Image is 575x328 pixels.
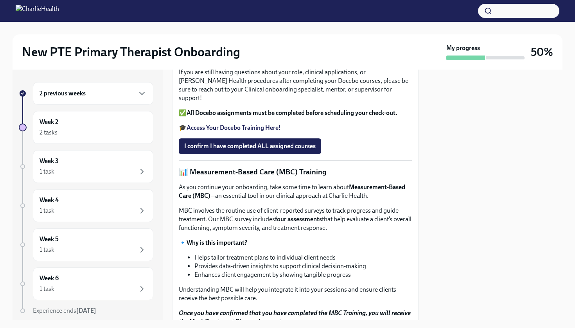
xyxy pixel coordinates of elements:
[187,239,247,246] strong: Why is this important?
[179,285,412,303] p: Understanding MBC will help you integrate it into your sessions and ensure clients receive the be...
[531,45,553,59] h3: 50%
[40,157,59,165] h6: Week 3
[40,206,54,215] div: 1 task
[179,183,412,200] p: As you continue your onboarding, take some time to learn about —an essential tool in our clinical...
[179,309,411,325] strong: Once you have confirmed that you have completed the MBC Training, you will receive the Mock Treat...
[40,167,54,176] div: 1 task
[179,138,321,154] button: I confirm I have completed ALL assigned courses
[40,89,86,98] h6: 2 previous weeks
[76,307,96,314] strong: [DATE]
[19,111,153,144] a: Week 22 tasks
[19,267,153,300] a: Week 61 task
[179,124,412,132] p: 🎓
[194,271,412,279] li: Enhances client engagement by showing tangible progress
[16,5,59,17] img: CharlieHealth
[184,142,316,150] span: I confirm I have completed ALL assigned courses
[187,109,397,117] strong: All Docebo assignments must be completed before scheduling your check-out.
[40,246,54,254] div: 1 task
[40,196,59,204] h6: Week 4
[40,285,54,293] div: 1 task
[179,238,412,247] p: 🔹
[179,167,412,177] p: 📊 Measurement-Based Care (MBC) Training
[275,215,322,223] strong: four assessments
[446,44,480,52] strong: My progress
[40,274,59,283] h6: Week 6
[40,118,58,126] h6: Week 2
[33,307,96,314] span: Experience ends
[194,262,412,271] li: Provides data-driven insights to support clinical decision-making
[179,109,412,117] p: ✅
[19,228,153,261] a: Week 51 task
[19,189,153,222] a: Week 41 task
[40,128,57,137] div: 2 tasks
[194,253,412,262] li: Helps tailor treatment plans to individual client needs
[33,82,153,105] div: 2 previous weeks
[40,235,59,244] h6: Week 5
[179,206,412,232] p: MBC involves the routine use of client-reported surveys to track progress and guide treatment. Ou...
[19,150,153,183] a: Week 31 task
[179,68,412,102] p: If you are still having questions about your role, clinical applications, or [PERSON_NAME] Health...
[187,124,281,131] a: Access Your Docebo Training Here!
[22,44,240,60] h2: New PTE Primary Therapist Onboarding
